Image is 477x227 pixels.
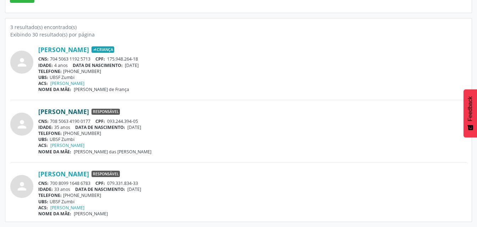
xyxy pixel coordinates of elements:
[107,118,138,124] span: 093.244.394-05
[464,89,477,137] button: Feedback - Mostrar pesquisa
[75,186,125,192] span: DATA DE NASCIMENTO:
[127,124,141,130] span: [DATE]
[38,149,71,155] span: NOME DA MÃE:
[91,109,120,115] span: Responsável
[38,205,48,211] span: ACS:
[10,23,467,31] div: 3 resultado(s) encontrado(s)
[38,130,62,136] span: TELEFONE:
[95,180,105,186] span: CPF:
[38,136,467,142] div: UBSF Zumbi
[38,136,48,142] span: UBS:
[95,118,105,124] span: CPF:
[38,186,467,192] div: 33 anos
[38,74,467,80] div: UBSF Zumbi
[38,142,48,148] span: ACS:
[91,46,114,53] span: Criança
[38,199,467,205] div: UBSF Zumbi
[467,96,473,121] span: Feedback
[95,56,105,62] span: CPF:
[10,31,467,38] div: Exibindo 30 resultado(s) por página
[38,124,53,130] span: IDADE:
[16,180,28,193] i: person
[38,46,89,53] a: [PERSON_NAME]
[125,62,139,68] span: [DATE]
[38,211,71,217] span: NOME DA MÃE:
[127,186,141,192] span: [DATE]
[50,80,84,86] a: [PERSON_NAME]
[16,56,28,69] i: person
[38,186,53,192] span: IDADE:
[38,170,89,178] a: [PERSON_NAME]
[38,180,49,186] span: CNS:
[38,68,62,74] span: TELEFONE:
[50,142,84,148] a: [PERSON_NAME]
[50,205,84,211] a: [PERSON_NAME]
[16,118,28,131] i: person
[75,124,125,130] span: DATA DE NASCIMENTO:
[38,86,71,92] span: NOME DA MÃE:
[38,199,48,205] span: UBS:
[74,149,151,155] span: [PERSON_NAME] das [PERSON_NAME]
[38,62,53,68] span: IDADE:
[107,56,138,62] span: 175.948.264-18
[38,118,467,124] div: 708 5063 4190 0177
[38,108,89,115] a: [PERSON_NAME]
[38,124,467,130] div: 35 anos
[73,62,123,68] span: DATA DE NASCIMENTO:
[107,180,138,186] span: 079.331.834-33
[38,56,49,62] span: CNS:
[74,86,129,92] span: [PERSON_NAME] de França
[38,180,467,186] div: 700 8099 1648 6783
[38,130,467,136] div: [PHONE_NUMBER]
[38,68,467,74] div: [PHONE_NUMBER]
[38,118,49,124] span: CNS:
[38,192,62,198] span: TELEFONE:
[38,74,48,80] span: UBS:
[74,211,108,217] span: [PERSON_NAME]
[38,56,467,62] div: 704 5063 1192 5713
[38,80,48,86] span: ACS:
[38,192,467,198] div: [PHONE_NUMBER]
[91,171,120,177] span: Responsável
[38,62,467,68] div: 4 anos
